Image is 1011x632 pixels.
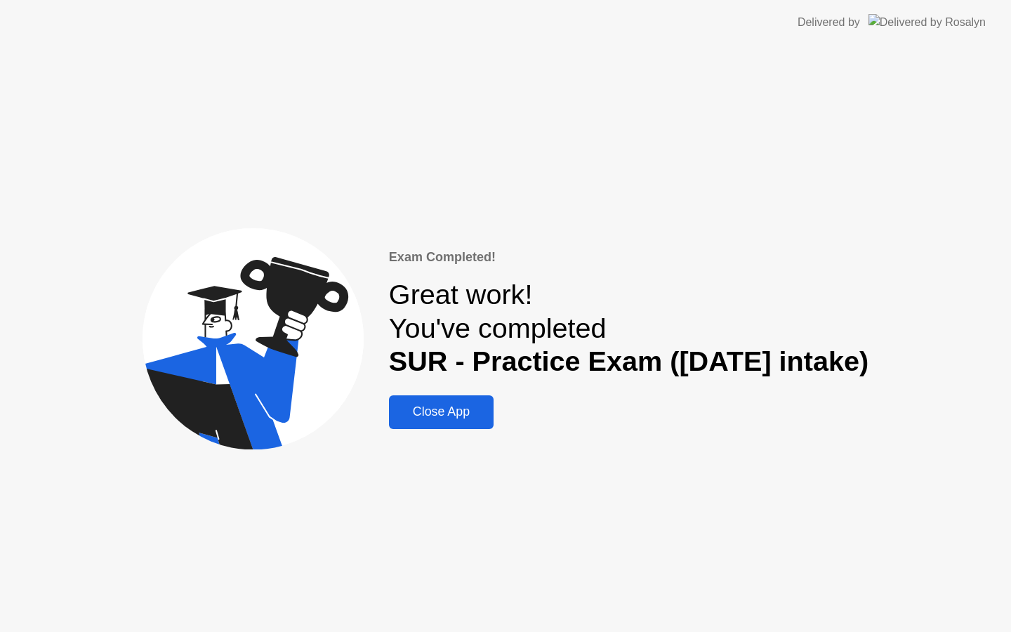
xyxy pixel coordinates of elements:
div: Great work! You've completed [389,278,868,378]
div: Exam Completed! [389,248,868,267]
div: Close App [393,404,489,419]
button: Close App [389,395,494,429]
img: Delivered by Rosalyn [868,14,986,30]
b: SUR - Practice Exam ([DATE] intake) [389,345,868,376]
div: Delivered by [798,14,860,31]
